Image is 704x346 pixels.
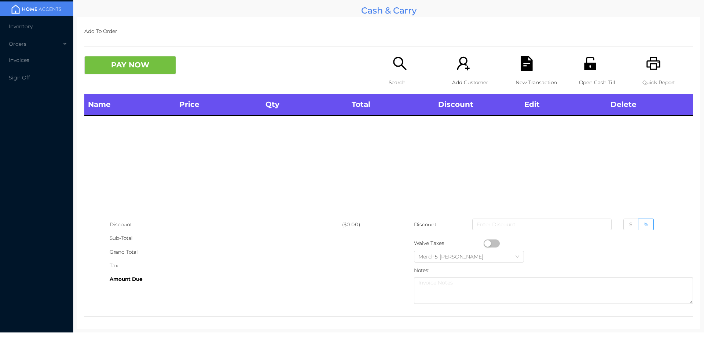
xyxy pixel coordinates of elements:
[583,56,598,71] i: icon: unlock
[262,94,348,115] th: Qty
[414,267,429,273] label: Notes:
[110,259,342,272] div: Tax
[9,57,29,63] span: Invoices
[348,94,434,115] th: Total
[579,76,630,89] p: Open Cash Till
[84,56,176,74] button: PAY NOW
[516,76,566,89] p: New Transaction
[434,94,521,115] th: Discount
[414,218,437,231] p: Discount
[452,76,503,89] p: Add Customer
[84,94,176,115] th: Name
[84,25,693,38] p: Add To Order
[9,4,64,15] img: mainBanner
[176,94,262,115] th: Price
[414,237,484,250] div: Waive Taxes
[521,94,607,115] th: Edit
[456,56,471,71] i: icon: user-add
[110,231,342,245] div: Sub-Total
[515,254,520,260] i: icon: down
[77,4,700,17] div: Cash & Carry
[644,221,648,228] span: %
[9,23,33,30] span: Inventory
[646,56,661,71] i: icon: printer
[472,219,612,230] input: Enter Discount
[629,221,632,228] span: $
[9,74,30,81] span: Sign Off
[519,56,534,71] i: icon: file-text
[389,76,439,89] p: Search
[607,94,693,115] th: Delete
[110,245,342,259] div: Grand Total
[642,76,693,89] p: Quick Report
[110,272,342,286] div: Amount Due
[418,251,491,262] div: Merch5 Lawrence
[110,218,342,231] div: Discount
[392,56,407,71] i: icon: search
[342,218,389,231] div: ($0.00)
